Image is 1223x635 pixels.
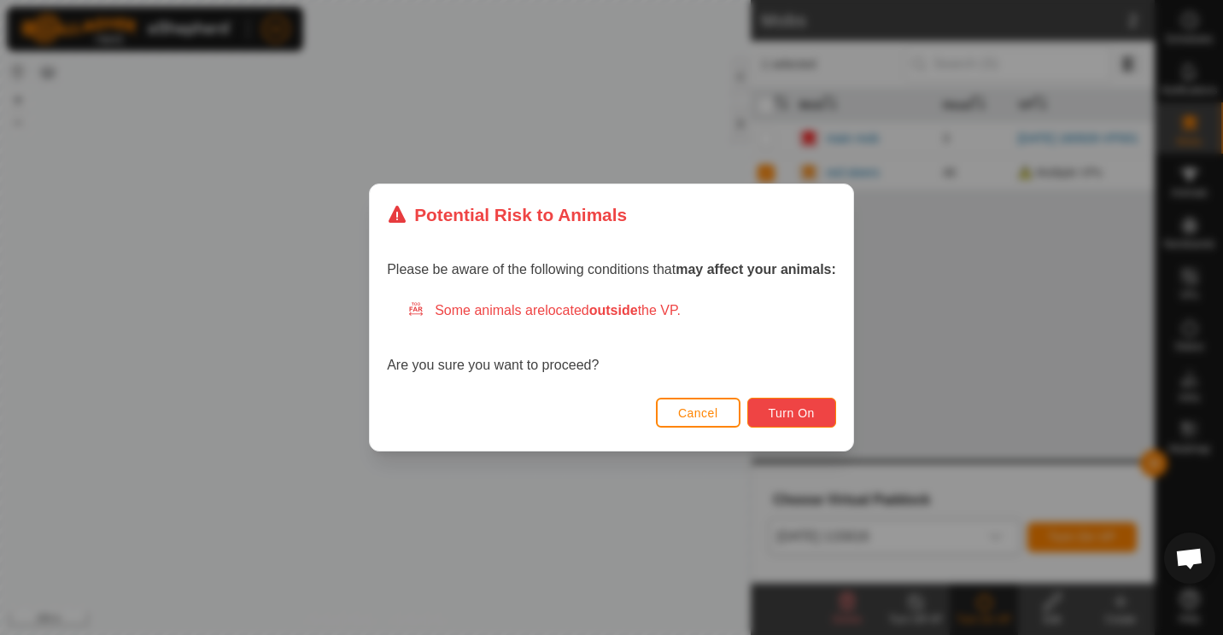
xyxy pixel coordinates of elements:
[589,303,638,317] strong: outside
[387,300,836,376] div: Are you sure you want to proceed?
[676,262,836,277] strong: may affect your animals:
[747,398,836,428] button: Turn On
[769,406,815,420] span: Turn On
[387,262,836,277] span: Please be aware of the following conditions that
[387,201,627,228] div: Potential Risk to Animals
[678,406,718,420] span: Cancel
[545,303,681,317] span: located the VP.
[407,300,836,321] div: Some animals are
[656,398,740,428] button: Cancel
[1164,533,1215,584] div: Open chat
